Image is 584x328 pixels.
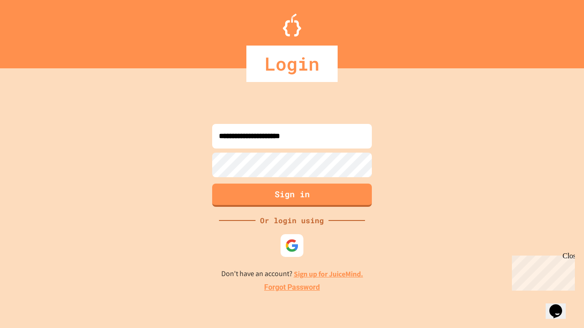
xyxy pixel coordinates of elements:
a: Sign up for JuiceMind. [294,269,363,279]
div: Chat with us now!Close [4,4,63,58]
img: google-icon.svg [285,239,299,252]
div: Or login using [255,215,328,226]
iframe: chat widget [508,252,575,291]
iframe: chat widget [546,292,575,319]
button: Sign in [212,184,372,207]
a: Forgot Password [264,282,320,293]
img: Logo.svg [283,14,301,36]
p: Don't have an account? [221,268,363,280]
div: Login [246,46,338,82]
